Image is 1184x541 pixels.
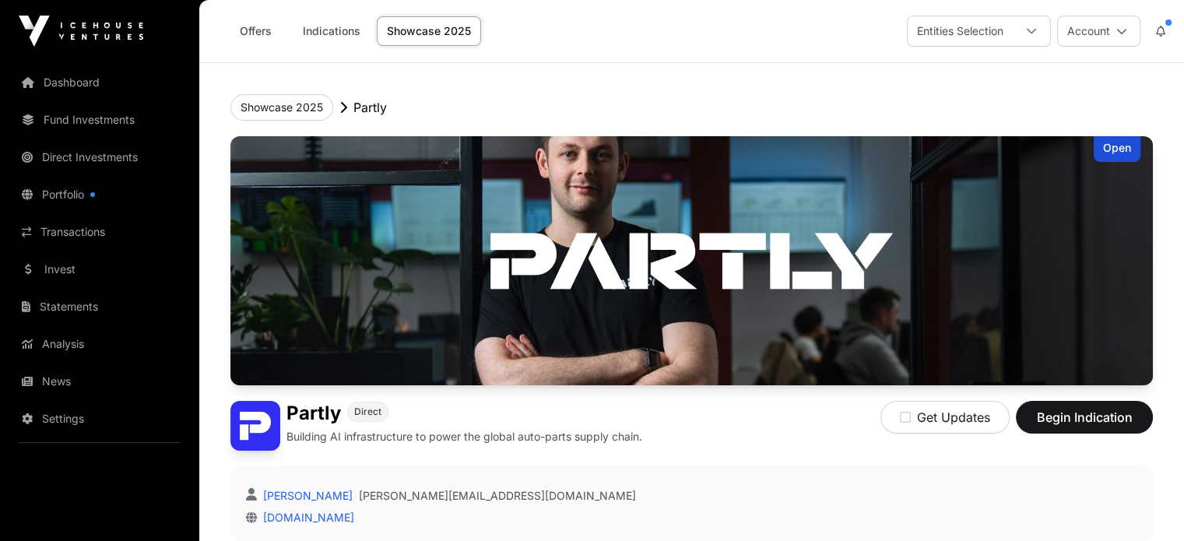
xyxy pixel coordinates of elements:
[12,402,187,436] a: Settings
[1094,136,1140,162] div: Open
[359,488,636,504] a: [PERSON_NAME][EMAIL_ADDRESS][DOMAIN_NAME]
[230,401,280,451] img: Partly
[293,16,371,46] a: Indications
[224,16,286,46] a: Offers
[286,401,341,426] h1: Partly
[230,136,1153,385] img: Partly
[12,252,187,286] a: Invest
[908,16,1013,46] div: Entities Selection
[12,327,187,361] a: Analysis
[19,16,143,47] img: Icehouse Ventures Logo
[12,65,187,100] a: Dashboard
[286,429,642,444] p: Building AI infrastructure to power the global auto-parts supply chain.
[1057,16,1140,47] button: Account
[1106,466,1184,541] iframe: Chat Widget
[12,103,187,137] a: Fund Investments
[1016,416,1153,432] a: Begin Indication
[353,98,387,117] p: Partly
[12,140,187,174] a: Direct Investments
[260,489,353,502] a: [PERSON_NAME]
[257,511,354,524] a: [DOMAIN_NAME]
[1016,401,1153,434] button: Begin Indication
[377,16,481,46] a: Showcase 2025
[12,290,187,324] a: Statements
[1035,408,1133,427] span: Begin Indication
[12,215,187,249] a: Transactions
[230,94,333,121] button: Showcase 2025
[880,401,1010,434] button: Get Updates
[12,364,187,399] a: News
[12,177,187,212] a: Portfolio
[354,406,381,418] span: Direct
